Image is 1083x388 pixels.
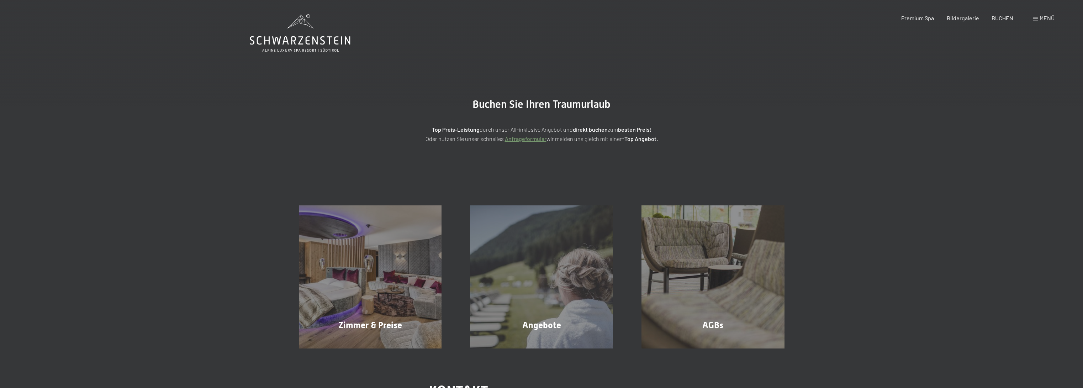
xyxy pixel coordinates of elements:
[702,320,723,330] span: AGBs
[624,135,658,142] strong: Top Angebot.
[573,126,608,133] strong: direkt buchen
[901,15,934,21] a: Premium Spa
[432,126,480,133] strong: Top Preis-Leistung
[947,15,979,21] a: Bildergalerie
[472,98,611,110] span: Buchen Sie Ihren Traumurlaub
[992,15,1013,21] a: BUCHEN
[338,320,402,330] span: Zimmer & Preise
[618,126,650,133] strong: besten Preis
[364,125,719,143] p: durch unser All-inklusive Angebot und zum ! Oder nutzen Sie unser schnelles wir melden uns gleich...
[627,205,799,348] a: Buchung AGBs
[522,320,561,330] span: Angebote
[456,205,627,348] a: Buchung Angebote
[505,135,546,142] a: Anfrageformular
[285,205,456,348] a: Buchung Zimmer & Preise
[1040,15,1055,21] span: Menü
